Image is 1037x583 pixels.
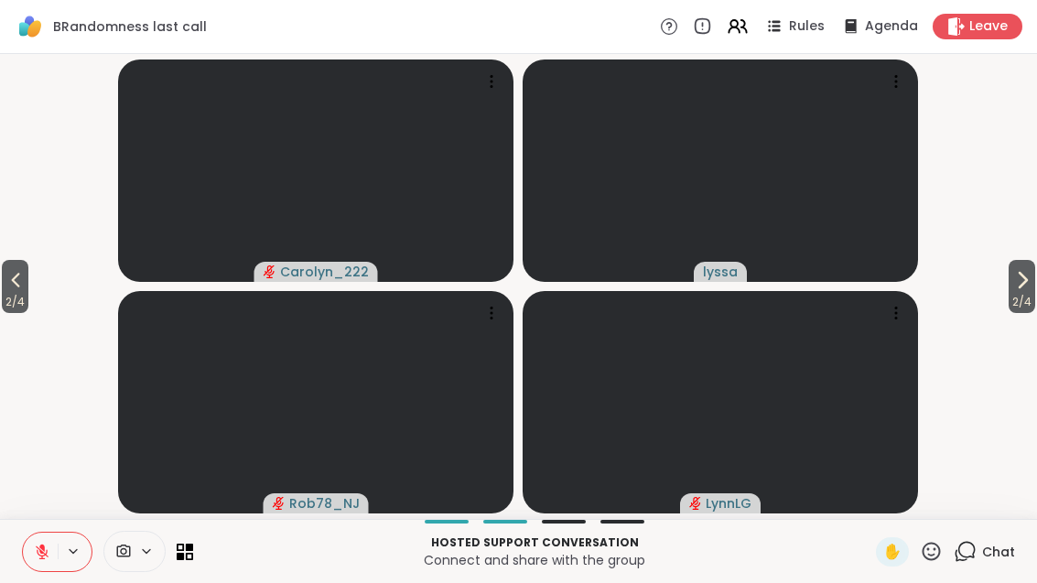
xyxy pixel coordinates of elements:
p: Hosted support conversation [204,534,865,551]
span: lyssa [703,263,738,281]
span: 2 / 4 [1009,291,1035,313]
span: 2 / 4 [2,291,28,313]
span: BRandomness last call [53,17,207,36]
span: Carolyn_222 [280,263,369,281]
span: Leave [969,17,1008,36]
span: Rules [789,17,825,36]
p: Connect and share with the group [204,551,865,569]
span: ✋ [883,541,902,563]
span: Chat [982,543,1015,561]
span: LynnLG [706,494,751,513]
button: 2/4 [1009,260,1035,313]
span: Agenda [865,17,918,36]
span: audio-muted [273,497,286,510]
button: 2/4 [2,260,28,313]
span: audio-muted [689,497,702,510]
img: ShareWell Logomark [15,11,46,42]
span: Rob78_NJ [289,494,360,513]
span: audio-muted [264,265,276,278]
